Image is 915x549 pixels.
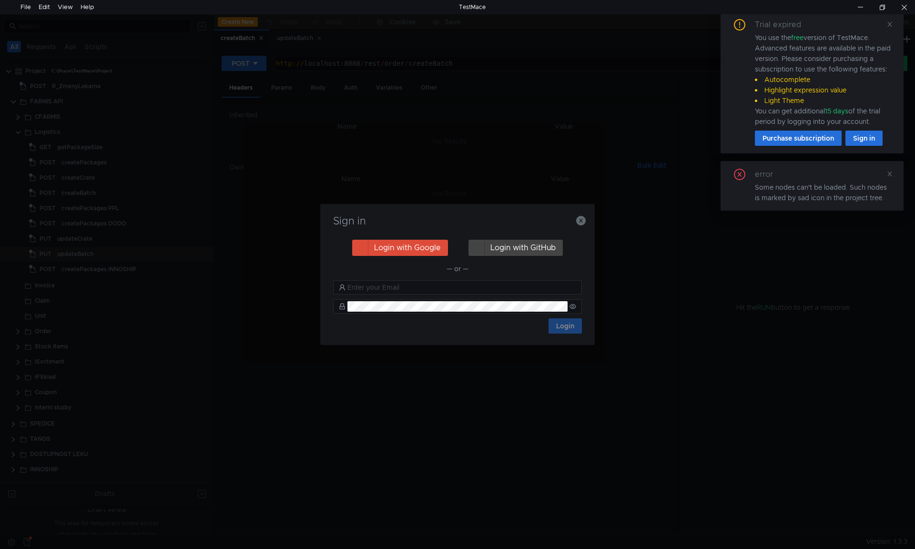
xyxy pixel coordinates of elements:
[755,19,813,30] div: Trial expired
[755,85,892,95] li: Highlight expression value
[755,95,892,106] li: Light Theme
[347,282,576,293] input: Enter your Email
[825,107,848,115] span: 15 days
[755,169,784,180] div: error
[332,215,583,227] h3: Sign in
[845,131,883,146] button: Sign in
[755,32,892,127] div: You use the version of TestMace. Advanced features are available in the paid version. Please cons...
[352,240,448,256] button: Login with Google
[791,33,803,42] span: free
[755,131,842,146] button: Purchase subscription
[468,240,563,256] button: Login with GitHub
[755,106,892,127] div: You can get additional of the trial period by logging into your account.
[755,182,892,203] div: Some nodes can't be loaded. Such nodes is marked by sad icon in the project tree.
[333,263,582,274] div: — or —
[755,74,892,85] li: Autocomplete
